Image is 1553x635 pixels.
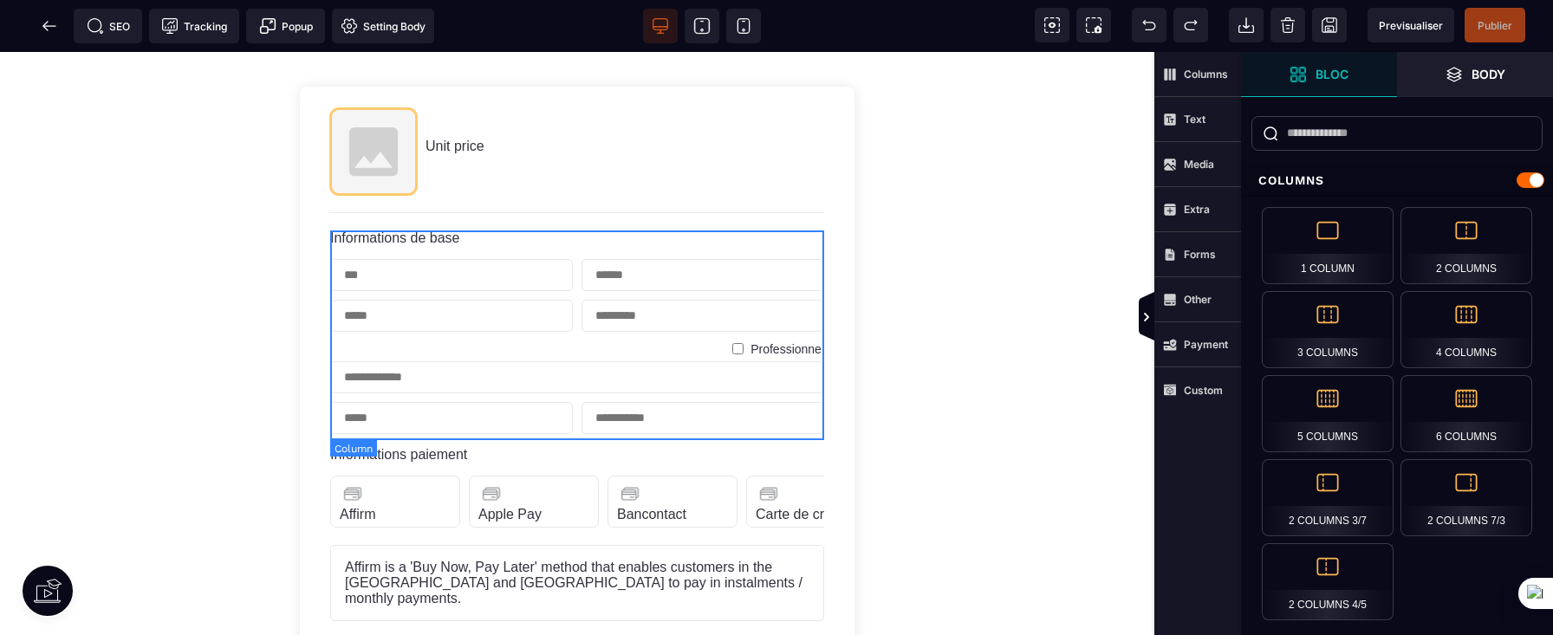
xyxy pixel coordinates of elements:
[1262,543,1394,620] div: 2 Columns 4/5
[1379,19,1443,32] span: Previsualiser
[1076,8,1111,42] span: Screenshot
[1400,375,1532,452] div: 6 Columns
[756,429,782,455] img: credit-card-icon.png
[1241,52,1397,97] span: Open Blocks
[330,178,824,194] h5: Informations de base
[330,56,417,143] img: Product image
[617,455,686,470] label: Bancontact
[756,455,847,470] label: Carte de crédit
[1184,158,1214,171] strong: Media
[1400,291,1532,368] div: 4 Columns
[330,395,467,410] label: Informations paiement
[751,290,824,304] label: Professionnel
[340,429,366,455] img: credit-card-icon.png
[1241,165,1553,197] div: Columns
[1316,68,1348,81] strong: Bloc
[1368,8,1454,42] span: Preview
[1397,52,1553,97] span: Open Layer Manager
[617,429,643,455] img: credit-card-icon.png
[259,17,313,35] span: Popup
[1184,203,1210,216] strong: Extra
[87,17,130,35] span: SEO
[1184,113,1205,126] strong: Text
[1035,8,1069,42] span: View components
[1400,459,1532,536] div: 2 Columns 7/3
[1184,293,1212,306] strong: Other
[478,455,542,470] label: Apple Pay
[1478,19,1512,32] span: Publier
[1262,207,1394,284] div: 1 Column
[478,429,504,455] img: credit-card-icon.png
[1184,248,1216,261] strong: Forms
[345,508,809,554] text: Affirm is a 'Buy Now, Pay Later' method that enables customers in the [GEOGRAPHIC_DATA] and [GEOG...
[1472,68,1505,81] strong: Body
[1262,375,1394,452] div: 5 Columns
[161,17,227,35] span: Tracking
[1184,68,1228,81] strong: Columns
[1262,459,1394,536] div: 2 Columns 3/7
[1184,338,1228,351] strong: Payment
[1184,384,1223,397] strong: Custom
[340,455,375,470] label: Affirm
[1400,207,1532,284] div: 2 Columns
[341,17,426,35] span: Setting Body
[1262,291,1394,368] div: 3 Columns
[426,87,484,101] span: Unit price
